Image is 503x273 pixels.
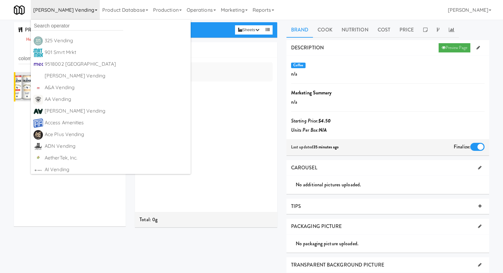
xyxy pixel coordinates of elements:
[33,153,43,163] img: wikircranfrz09drhcio.png
[45,118,188,127] div: Access Amenities
[45,95,188,104] div: AA Vending
[286,22,313,38] a: Brand
[291,126,327,134] i: Units Per Box:
[291,261,384,268] span: TRANSPARENT BACKGROUND PICTURE
[33,106,43,116] img: ucvciuztr6ofmmudrk1o.png
[18,53,121,64] input: Search dishes
[33,71,43,81] img: ACwAAAAAAQABAAACADs=
[291,97,485,107] p: n/a
[45,48,188,57] div: 901 Smrt Mrkt
[45,165,188,174] div: AI Vending
[14,5,25,15] img: Micromart
[235,25,262,35] button: Sheets
[313,22,337,38] a: Cook
[296,180,489,189] div: No additional pictures uploaded.
[291,117,331,124] i: Starting Price:
[140,62,273,81] div: No ingredients found
[33,165,43,175] img: ck9lluqwz49r4slbytpm.png
[33,36,43,46] img: kbrytollda43ilh6wexs.png
[296,239,489,248] div: No packaging picture uploaded.
[373,22,395,38] a: Cost
[291,63,306,68] span: Coffee
[45,142,188,151] div: ADN Vending
[45,83,188,92] div: A&A Vending
[291,69,485,79] p: n/a
[45,153,188,163] div: AetherTek, Inc.
[140,216,157,223] span: Total: 0g
[33,130,43,140] img: fg1tdwzclvcgadomhdtp.png
[18,26,52,33] span: PRODUCTS
[33,48,43,58] img: ir0uzeqxfph1lfkm2qud.jpg
[291,144,339,150] span: Last updated
[14,72,126,101] li: La Colombe (Variety)version: 1[PERSON_NAME] Vending
[33,83,43,93] img: q2obotf9n3qqirn9vbvw.jpg
[45,106,188,116] div: [PERSON_NAME] Vending
[291,89,332,96] b: Marketing Summary
[319,126,327,134] b: N/A
[318,117,331,124] b: $4.50
[45,36,188,45] div: 325 Vending
[31,21,123,31] input: Search operator
[291,164,317,171] span: CAROUSEL
[291,223,342,230] span: PACKAGING PICTURE
[33,142,43,151] img: btfbkppilgpqn7n9svkz.png
[33,118,43,128] img: kgvx9ubdnwdmesdqrgmd.png
[291,203,301,210] span: TIPS
[33,60,43,69] img: pbzj0xqistzv78rw17gh.jpg
[45,71,188,81] div: [PERSON_NAME] Vending
[337,22,373,38] a: Nutrition
[291,44,324,51] span: DESCRIPTION
[313,144,339,150] b: 35 minutes ago
[395,22,419,38] a: Price
[45,130,188,139] div: Ace Plus Vending
[25,36,34,43] a: Hot
[439,43,470,52] a: Preview Page
[33,95,43,105] img: dcdxvmg3yksh6usvjplj.png
[454,143,470,150] span: Finalize:
[45,60,188,69] div: 9518002 [GEOGRAPHIC_DATA]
